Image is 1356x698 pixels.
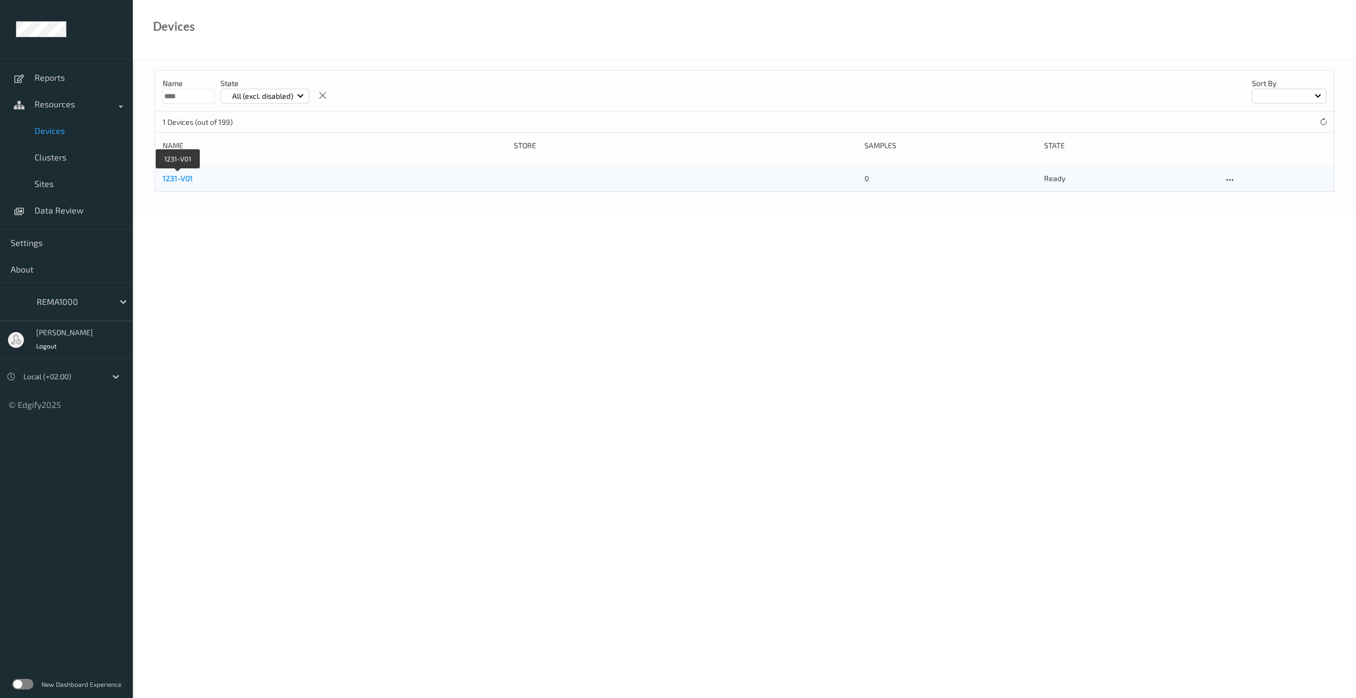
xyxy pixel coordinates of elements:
[865,173,1036,184] div: 0
[865,140,1036,151] div: Samples
[1044,173,1216,184] p: ready
[1044,140,1216,151] div: State
[163,174,193,183] a: 1231-V01
[163,78,215,89] p: Name
[163,140,506,151] div: Name
[514,140,858,151] div: Store
[153,21,195,32] div: Devices
[1252,78,1326,89] p: Sort by
[228,91,297,101] p: All (excl. disabled)
[163,117,242,127] p: 1 Devices (out of 199)
[221,78,309,89] p: State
